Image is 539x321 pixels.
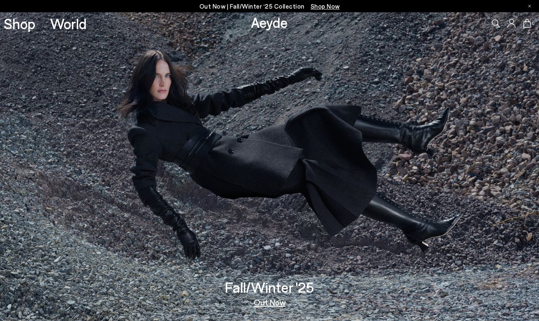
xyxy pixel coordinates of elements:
h3: Fall/Winter '25 [225,280,314,294]
a: Aeyde [251,14,288,31]
a: Out Now [254,298,286,306]
a: Shop [4,16,35,31]
a: World [50,16,87,31]
p: Out Now | Fall/Winter ‘25 Collection [200,1,340,11]
span: Navigate to /collections/new-in [311,2,340,10]
a: 0 [523,19,531,28]
span: 0 [531,21,535,26]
